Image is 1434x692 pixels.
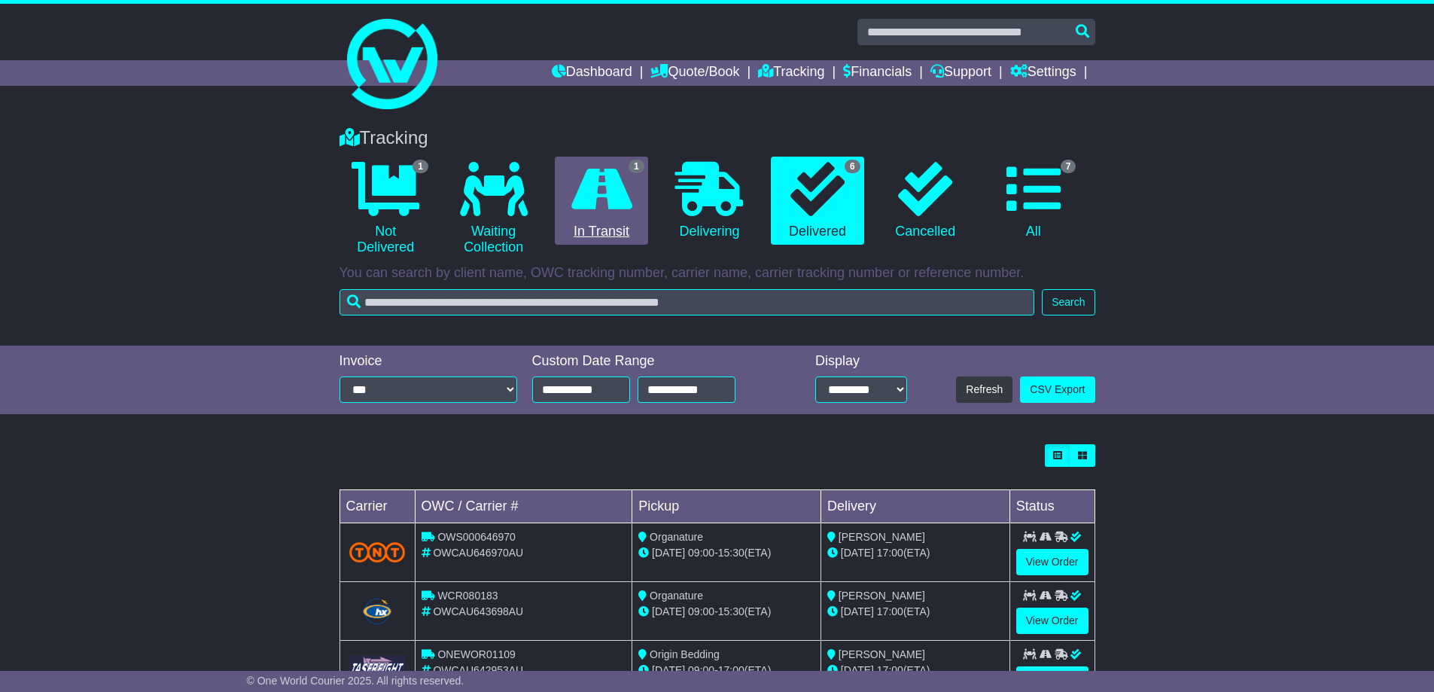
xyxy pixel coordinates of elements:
span: OWCAU643698AU [433,605,523,617]
td: Delivery [821,490,1009,523]
div: Invoice [339,353,517,370]
span: [DATE] [841,547,874,559]
span: 17:00 [877,547,903,559]
a: Quote/Book [650,60,739,86]
span: [DATE] [652,547,685,559]
span: [PERSON_NAME] [839,648,925,660]
div: Custom Date Range [532,353,774,370]
span: 7 [1061,160,1076,173]
a: 1 Not Delivered [339,157,432,261]
a: 6 Delivered [771,157,863,245]
span: [DATE] [841,605,874,617]
td: Status [1009,490,1095,523]
span: 15:30 [718,547,744,559]
img: TNT_Domestic.png [349,542,406,562]
img: Hunter_Express.png [361,596,394,626]
div: - (ETA) [638,663,814,678]
span: 09:00 [688,664,714,676]
a: 7 All [987,157,1079,245]
span: © One World Courier 2025. All rights reserved. [247,675,464,687]
a: View Order [1016,549,1088,575]
td: OWC / Carrier # [415,490,632,523]
span: 1 [413,160,428,173]
div: (ETA) [827,604,1003,620]
span: 6 [845,160,860,173]
a: Dashboard [552,60,632,86]
a: Financials [843,60,912,86]
span: 15:30 [718,605,744,617]
div: (ETA) [827,545,1003,561]
td: Carrier [339,490,415,523]
a: 1 In Transit [555,157,647,245]
span: 17:00 [877,664,903,676]
div: - (ETA) [638,545,814,561]
span: 17:00 [718,664,744,676]
span: 09:00 [688,605,714,617]
div: Tracking [332,127,1103,149]
span: Organature [650,531,703,543]
span: OWCAU646970AU [433,547,523,559]
span: OWS000646970 [437,531,516,543]
a: Tracking [758,60,824,86]
div: - (ETA) [638,604,814,620]
span: [DATE] [652,664,685,676]
p: You can search by client name, OWC tracking number, carrier name, carrier tracking number or refe... [339,265,1095,282]
span: Origin Bedding [650,648,720,660]
a: Delivering [663,157,756,245]
span: ONEWOR01109 [437,648,515,660]
td: Pickup [632,490,821,523]
span: 09:00 [688,547,714,559]
a: View Order [1016,608,1088,634]
span: [DATE] [652,605,685,617]
a: Support [930,60,991,86]
span: 17:00 [877,605,903,617]
span: [DATE] [841,664,874,676]
a: CSV Export [1020,376,1095,403]
div: (ETA) [827,663,1003,678]
button: Search [1042,289,1095,316]
span: 1 [629,160,644,173]
span: OWCAU642953AU [433,664,523,676]
span: WCR080183 [437,590,498,602]
a: Settings [1010,60,1076,86]
div: Display [815,353,907,370]
button: Refresh [956,376,1012,403]
span: Organature [650,590,703,602]
span: [PERSON_NAME] [839,590,925,602]
a: Waiting Collection [447,157,540,261]
img: GetCarrierServiceLogo [349,655,406,684]
a: Cancelled [879,157,972,245]
span: [PERSON_NAME] [839,531,925,543]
